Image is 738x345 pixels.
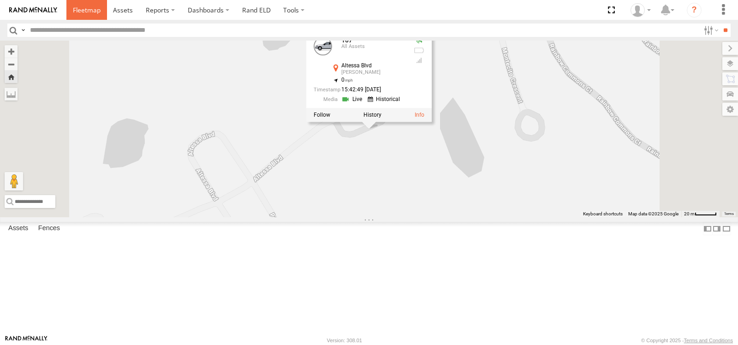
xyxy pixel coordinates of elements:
[314,87,406,93] div: Date/time of location update
[5,71,18,83] button: Zoom Home
[314,112,330,118] label: Realtime tracking of Asset
[700,24,720,37] label: Search Filter Options
[722,222,731,235] label: Hide Summary Table
[327,338,362,343] div: Version: 308.01
[413,47,424,54] div: No battery health information received from this device.
[415,112,424,118] a: View Asset Details
[19,24,27,37] label: Search Query
[341,44,406,49] div: All Assets
[9,7,57,13] img: rand-logo.svg
[413,57,424,64] div: Last Event GSM Signal Strength
[628,211,678,216] span: Map data ©2025 Google
[4,222,33,235] label: Assets
[34,222,65,235] label: Fences
[5,58,18,71] button: Zoom out
[684,211,695,216] span: 20 m
[413,36,424,44] div: Valid GPS Fix
[5,172,23,190] button: Drag Pegman onto the map to open Street View
[341,77,353,83] span: 0
[341,62,406,68] div: Altessa Blvd
[583,211,623,217] button: Keyboard shortcuts
[341,70,406,75] div: [PERSON_NAME]
[684,338,733,343] a: Terms and Conditions
[703,222,712,235] label: Dock Summary Table to the Left
[363,112,381,118] label: View Asset History
[722,103,738,116] label: Map Settings
[687,3,702,18] i: ?
[724,212,734,215] a: Terms (opens in new tab)
[341,95,365,104] a: View Live Media Streams
[627,3,654,17] div: Victor Calcano Jr
[681,211,720,217] button: Map Scale: 20 m per 44 pixels
[641,338,733,343] div: © Copyright 2025 -
[368,95,403,104] a: View Historical Media Streams
[5,45,18,58] button: Zoom in
[5,336,48,345] a: Visit our Website
[5,88,18,101] label: Measure
[314,36,332,55] a: View Asset Details
[712,222,721,235] label: Dock Summary Table to the Right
